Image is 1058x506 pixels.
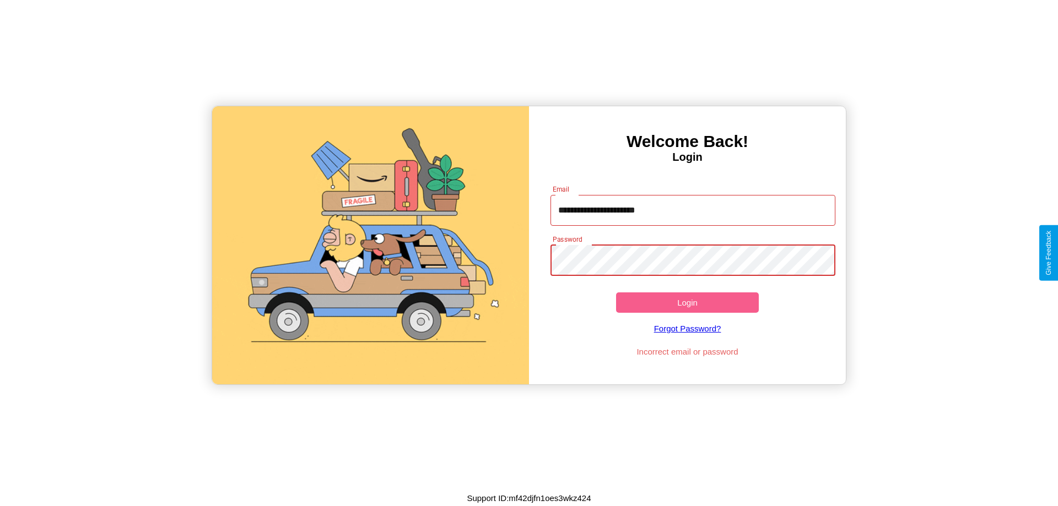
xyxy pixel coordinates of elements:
h4: Login [529,151,846,164]
p: Incorrect email or password [545,344,830,359]
div: Give Feedback [1045,231,1052,275]
h3: Welcome Back! [529,132,846,151]
p: Support ID: mf42djfn1oes3wkz424 [467,491,591,505]
label: Password [553,235,582,244]
img: gif [212,106,529,384]
a: Forgot Password? [545,313,830,344]
button: Login [616,292,759,313]
label: Email [553,184,570,194]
